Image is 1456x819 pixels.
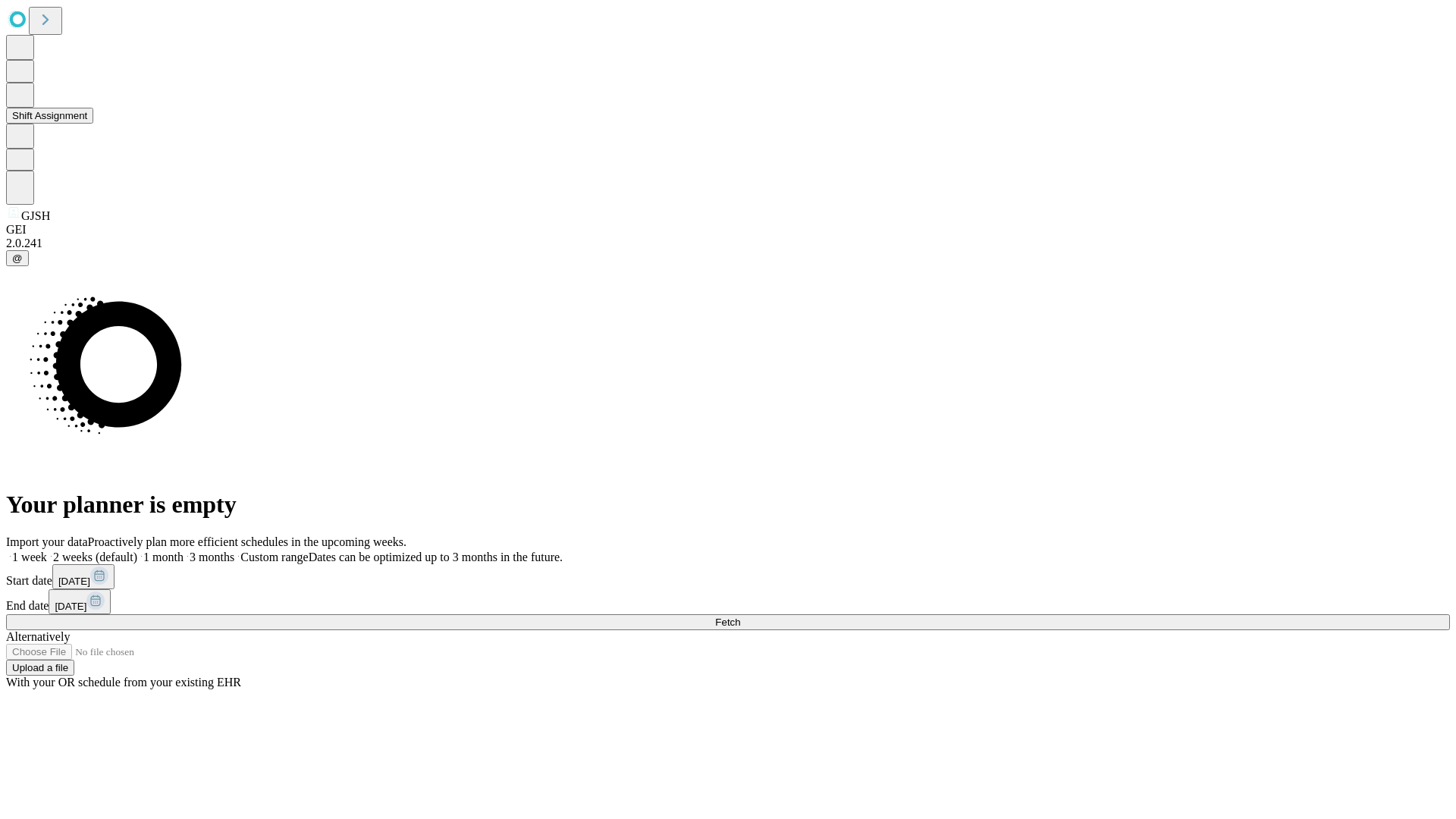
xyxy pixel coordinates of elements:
[6,491,1450,519] h1: Your planner is empty
[88,535,406,548] span: Proactively plan more efficient schedules in the upcoming weeks.
[6,250,29,266] button: @
[58,576,90,587] span: [DATE]
[6,614,1450,630] button: Fetch
[53,551,137,563] span: 2 weeks (default)
[190,551,234,563] span: 3 months
[55,601,86,612] span: [DATE]
[6,108,93,124] button: Shift Assignment
[12,551,47,563] span: 1 week
[6,660,74,676] button: Upload a file
[6,564,1450,589] div: Start date
[715,617,740,628] span: Fetch
[49,589,111,614] button: [DATE]
[6,676,241,689] span: With your OR schedule from your existing EHR
[6,535,88,548] span: Import your data
[309,551,563,563] span: Dates can be optimized up to 3 months in the future.
[52,564,115,589] button: [DATE]
[6,223,1450,237] div: GEI
[21,209,50,222] span: GJSH
[6,589,1450,614] div: End date
[6,237,1450,250] div: 2.0.241
[143,551,184,563] span: 1 month
[240,551,308,563] span: Custom range
[12,253,23,264] span: @
[6,630,70,643] span: Alternatively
